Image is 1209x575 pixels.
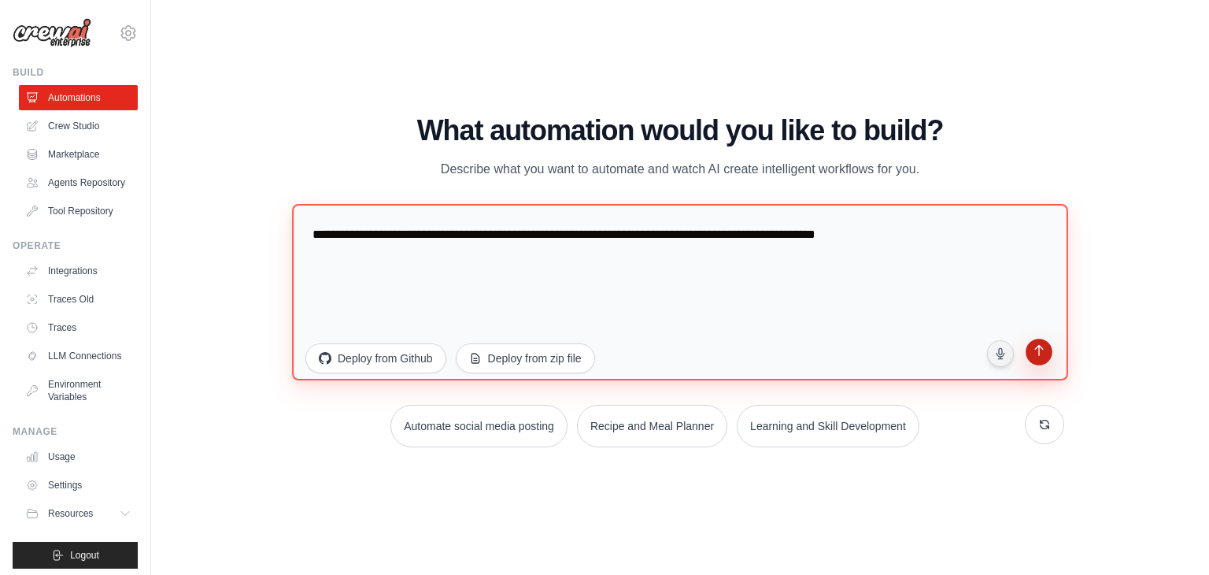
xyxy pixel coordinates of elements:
button: Resources [19,501,138,526]
button: Automate social media posting [390,405,568,447]
a: Marketplace [19,142,138,167]
span: Resources [48,507,93,520]
div: Manage [13,425,138,438]
button: Deploy from zip file [456,343,595,373]
span: Logout [70,549,99,562]
button: Deploy from Github [305,343,446,373]
button: Recipe and Meal Planner [577,405,727,447]
iframe: Chat Widget [1130,499,1209,575]
a: Traces Old [19,287,138,312]
a: Settings [19,473,138,498]
h1: What automation would you like to build? [296,115,1064,147]
img: Logo [13,18,91,48]
div: Build [13,66,138,79]
button: Learning and Skill Development [737,405,919,447]
button: Logout [13,542,138,569]
a: Traces [19,315,138,340]
a: Integrations [19,258,138,284]
p: Describe what you want to automate and watch AI create intelligent workflows for you. [416,159,945,180]
div: Operate [13,239,138,252]
a: Environment Variables [19,372,138,410]
a: Tool Repository [19,198,138,224]
a: Usage [19,444,138,469]
a: LLM Connections [19,343,138,369]
a: Agents Repository [19,170,138,195]
a: Crew Studio [19,113,138,139]
a: Automations [19,85,138,110]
